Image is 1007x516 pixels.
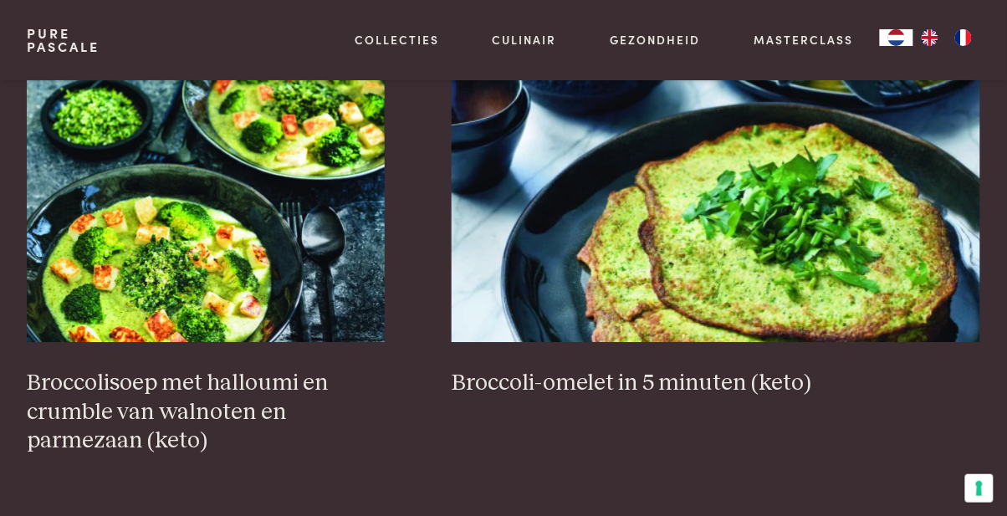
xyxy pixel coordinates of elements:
[880,29,980,46] aside: Language selected: Nederlands
[452,8,980,397] a: Broccoli-omelet in 5 minuten (keto) Broccoli-omelet in 5 minuten (keto)
[611,31,701,49] a: Gezondheid
[965,474,994,503] button: Uw voorkeuren voor toestemming voor trackingtechnologieën
[452,369,980,398] h3: Broccoli-omelet in 5 minuten (keto)
[947,29,980,46] a: FR
[880,29,913,46] div: Language
[452,8,980,342] img: Broccoli-omelet in 5 minuten (keto)
[880,29,913,46] a: NL
[27,369,386,456] h3: Broccolisoep met halloumi en crumble van walnoten en parmezaan (keto)
[913,29,947,46] a: EN
[27,8,386,455] a: Broccolisoep met halloumi en crumble van walnoten en parmezaan (keto) Broccolisoep met halloumi e...
[913,29,980,46] ul: Language list
[754,31,853,49] a: Masterclass
[355,31,439,49] a: Collecties
[493,31,557,49] a: Culinair
[27,8,386,342] img: Broccolisoep met halloumi en crumble van walnoten en parmezaan (keto)
[27,27,100,54] a: PurePascale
